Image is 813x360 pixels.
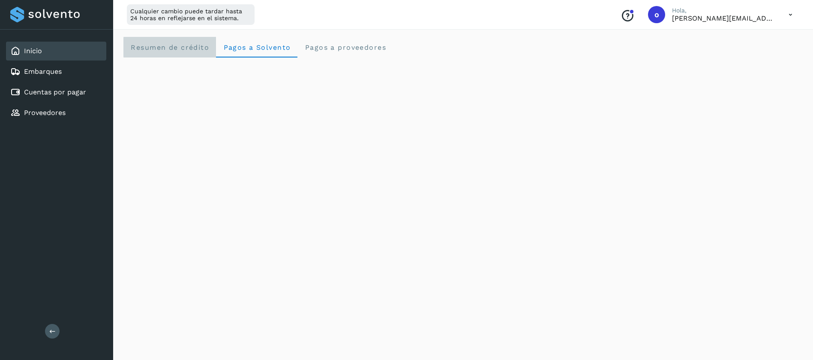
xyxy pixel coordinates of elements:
[223,43,291,51] span: Pagos a Solvento
[6,62,106,81] div: Embarques
[672,14,775,22] p: obed.perez@clcsolutions.com.mx
[127,4,255,25] div: Cualquier cambio puede tardar hasta 24 horas en reflejarse en el sistema.
[6,42,106,61] div: Inicio
[24,67,62,76] a: Embarques
[6,103,106,122] div: Proveedores
[24,47,42,55] a: Inicio
[24,88,86,96] a: Cuentas por pagar
[6,83,106,102] div: Cuentas por pagar
[672,7,775,14] p: Hola,
[24,109,66,117] a: Proveedores
[304,43,386,51] span: Pagos a proveedores
[130,43,209,51] span: Resumen de crédito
